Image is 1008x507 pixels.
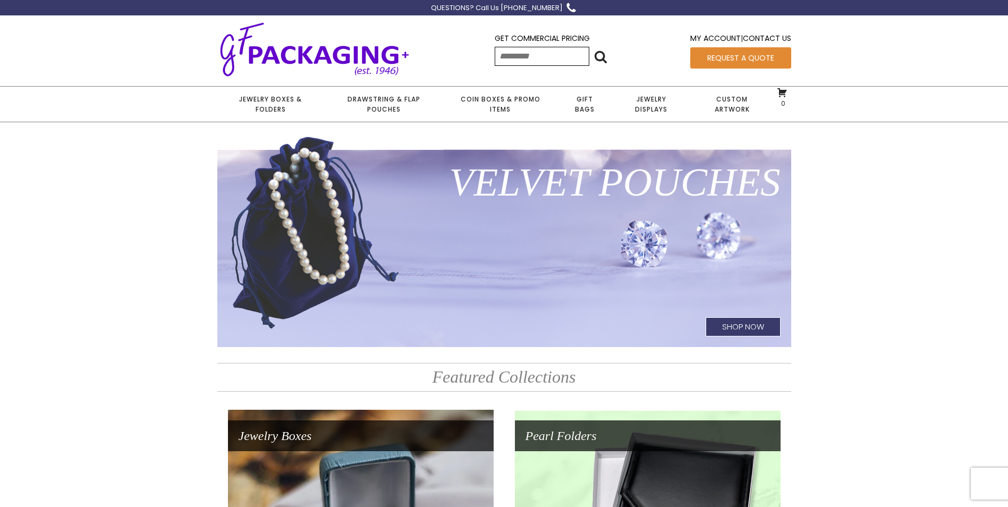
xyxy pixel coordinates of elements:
a: Coin Boxes & Promo Items [443,87,557,122]
a: Custom Artwork [691,87,773,122]
div: | [690,32,791,47]
a: My Account [690,33,741,44]
h1: Shop Now [706,317,781,336]
h1: Jewelry Boxes [228,420,494,451]
h2: Featured Collections [217,363,791,391]
a: Request a Quote [690,47,791,69]
a: Contact Us [743,33,791,44]
a: Jewelry Boxes & Folders [217,87,324,122]
a: 0 [777,87,787,107]
span: 0 [778,99,785,108]
a: Jewelry Displays [612,87,691,122]
h1: Pearl Folders [515,420,781,451]
img: GF Packaging + - Established 1946 [217,20,412,78]
a: Velvet PouchesShop Now [217,134,791,347]
h1: Velvet Pouches [217,145,791,219]
a: Gift Bags [557,87,612,122]
a: Drawstring & Flap Pouches [324,87,443,122]
div: QUESTIONS? Call Us [PHONE_NUMBER] [431,3,563,14]
a: Get Commercial Pricing [495,33,590,44]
